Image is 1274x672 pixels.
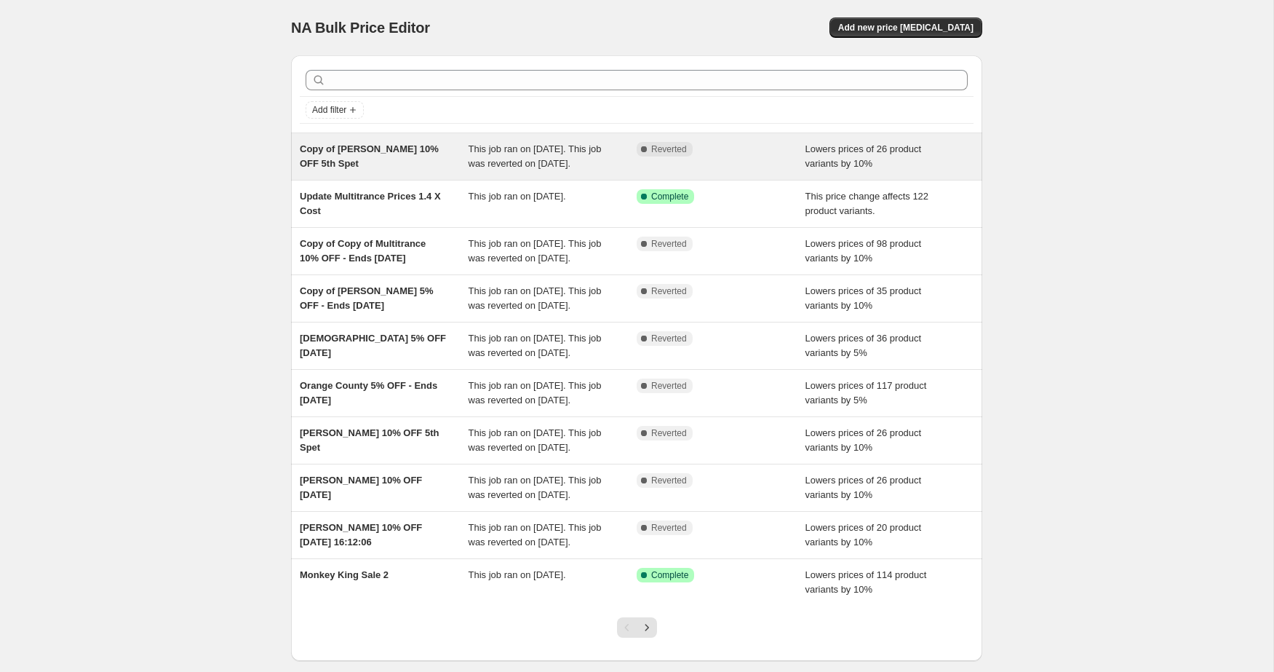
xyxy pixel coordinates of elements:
span: Lowers prices of 26 product variants by 10% [805,475,922,500]
span: Monkey King Sale 2 [300,569,389,580]
span: Reverted [651,380,687,392]
span: Update Multitrance Prices 1.4 X Cost [300,191,441,216]
span: Reverted [651,285,687,297]
span: Lowers prices of 20 product variants by 10% [805,522,922,548]
span: [PERSON_NAME] 10% OFF [DATE] 16:12:06 [300,522,422,548]
span: Lowers prices of 117 product variants by 5% [805,380,927,406]
span: This price change affects 122 product variants. [805,191,929,216]
button: Add filter [306,101,364,119]
span: This job ran on [DATE]. This job was reverted on [DATE]. [469,427,602,453]
span: This job ran on [DATE]. This job was reverted on [DATE]. [469,475,602,500]
span: This job ran on [DATE]. This job was reverted on [DATE]. [469,522,602,548]
span: [PERSON_NAME] 10% OFF [DATE] [300,475,422,500]
span: Complete [651,569,688,581]
span: Copy of Copy of Multitrance 10% OFF - Ends [DATE] [300,238,426,264]
span: This job ran on [DATE]. This job was reverted on [DATE]. [469,333,602,358]
span: Lowers prices of 114 product variants by 10% [805,569,927,595]
span: Lowers prices of 35 product variants by 10% [805,285,922,311]
span: Reverted [651,143,687,155]
span: Add filter [312,104,346,116]
span: Reverted [651,333,687,344]
span: Copy of [PERSON_NAME] 5% OFF - Ends [DATE] [300,285,433,311]
span: This job ran on [DATE]. This job was reverted on [DATE]. [469,285,602,311]
button: Next [637,617,657,638]
span: Lowers prices of 98 product variants by 10% [805,238,922,264]
span: Add new price [MEDICAL_DATA] [838,22,974,33]
span: This job ran on [DATE]. This job was reverted on [DATE]. [469,238,602,264]
span: This job ran on [DATE]. [469,191,566,202]
span: Lowers prices of 26 product variants by 10% [805,143,922,169]
span: Orange County 5% OFF - Ends [DATE] [300,380,437,406]
span: [PERSON_NAME] 10% OFF 5th Spet [300,427,439,453]
button: Add new price [MEDICAL_DATA] [829,17,982,38]
span: This job ran on [DATE]. This job was reverted on [DATE]. [469,380,602,406]
span: Reverted [651,238,687,250]
nav: Pagination [617,617,657,638]
span: Reverted [651,475,687,486]
span: Lowers prices of 36 product variants by 5% [805,333,922,358]
span: [DEMOGRAPHIC_DATA] 5% OFF [DATE] [300,333,446,358]
span: This job ran on [DATE]. This job was reverted on [DATE]. [469,143,602,169]
span: Lowers prices of 26 product variants by 10% [805,427,922,453]
span: NA Bulk Price Editor [291,20,430,36]
span: Reverted [651,522,687,534]
span: Reverted [651,427,687,439]
span: Complete [651,191,688,202]
span: This job ran on [DATE]. [469,569,566,580]
span: Copy of [PERSON_NAME] 10% OFF 5th Spet [300,143,439,169]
